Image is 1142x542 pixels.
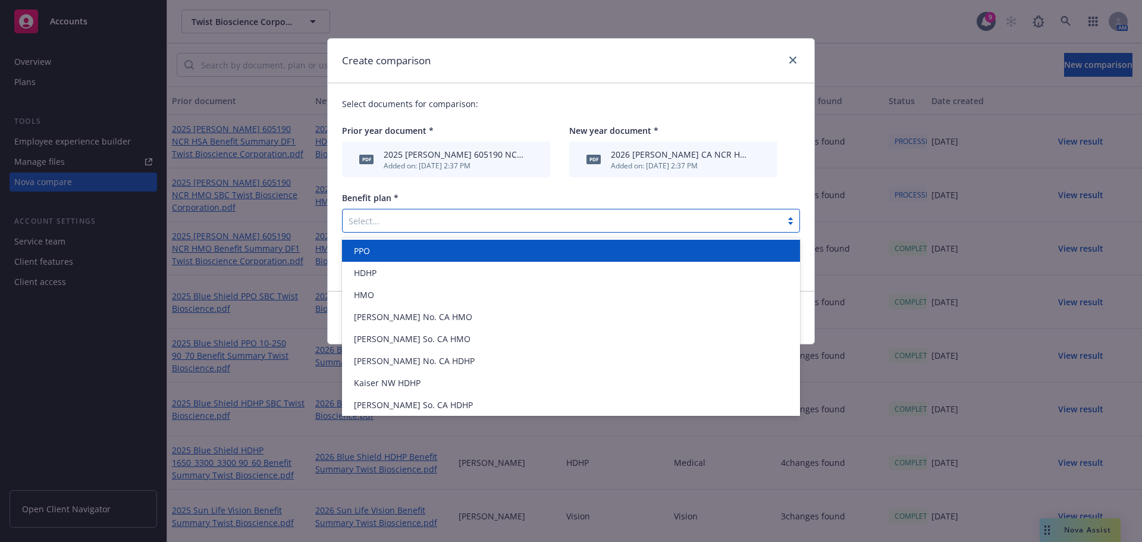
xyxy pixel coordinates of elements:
span: [PERSON_NAME] No. CA HMO [354,311,472,323]
span: [PERSON_NAME] So. CA HDHP [354,399,473,411]
button: archive file [529,153,538,166]
span: New year document * [569,125,658,136]
p: Select documents for comparison: [342,98,800,110]
span: pdf [586,155,601,164]
h1: Create comparison [342,53,431,68]
span: Prior year document * [342,125,434,136]
span: [PERSON_NAME] So. CA HMO [354,333,470,345]
span: [PERSON_NAME] No. CA HDHP [354,355,475,367]
div: Added on: [DATE] 2:37 PM [384,161,524,171]
span: Kaiser NW HDHP [354,377,421,389]
button: archive file [756,153,765,166]
span: Benefit plan * [342,192,399,203]
span: HMO [354,289,374,301]
span: HDHP [354,267,377,279]
a: close [786,53,800,67]
span: PPO [354,245,370,257]
div: 2025 [PERSON_NAME] 605190 NCR HSA SBC Twist Bioscience Corporation.pdf [384,148,524,161]
div: Added on: [DATE] 2:37 PM [611,161,751,171]
div: 2026 [PERSON_NAME] CA NCR HDHP SBC Twist Bioscience.pdf [611,148,751,161]
span: pdf [359,155,374,164]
